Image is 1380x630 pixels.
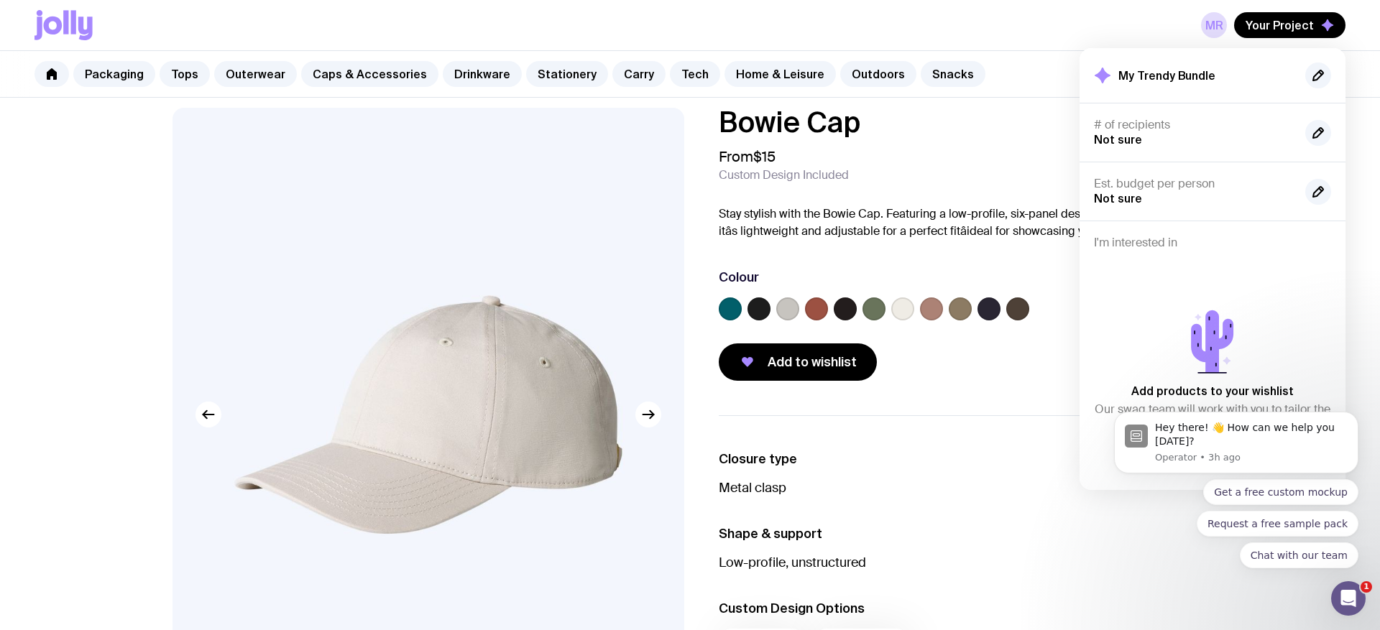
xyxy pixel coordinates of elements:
button: Add to wishlist [719,343,877,381]
a: Tops [160,61,210,87]
span: $15 [753,147,776,166]
span: Add to wishlist [768,353,857,371]
a: Stationery [526,61,608,87]
span: From [719,148,776,165]
p: Low-profile, unstructured [719,554,1207,571]
iframe: Intercom live chat [1331,581,1366,616]
a: Tech [670,61,720,87]
p: Stay stylish with the Bowie Cap. Featuring a low-profile, six-panel design and curved peak, itâs ... [719,205,1207,240]
h4: I'm interested in [1094,236,1331,250]
a: Outdoors [840,61,916,87]
h2: My Trendy Bundle [1118,68,1215,83]
p: Metal clasp [719,479,1207,496]
a: MR [1201,12,1227,38]
span: Not sure [1094,192,1142,205]
h4: # of recipients [1094,118,1294,132]
a: Caps & Accessories [301,61,438,87]
p: Add products to your wishlist [1131,382,1294,399]
h3: Shape & support [719,525,1207,542]
h3: Closure type [719,450,1207,468]
a: Carry [612,61,666,87]
a: Drinkware [443,61,522,87]
h4: Est. budget per person [1094,177,1294,191]
a: Packaging [73,61,155,87]
a: Outerwear [214,61,297,87]
a: Snacks [921,61,985,87]
span: Custom Design Included [719,168,849,182]
span: 1 [1361,581,1372,593]
h1: Bowie Cap [719,108,1207,136]
a: Home & Leisure [724,61,836,87]
span: Not sure [1094,133,1142,146]
h3: Custom Design Options [719,600,1207,617]
button: Your Project [1234,12,1345,38]
span: Your Project [1246,18,1314,32]
h3: Colour [719,269,759,286]
iframe: Intercom notifications message [1092,394,1380,623]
